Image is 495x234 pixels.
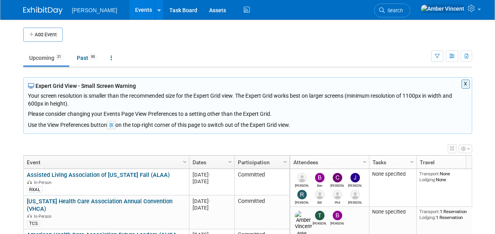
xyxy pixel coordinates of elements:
[419,209,440,214] span: Transport:
[238,156,284,169] a: Participation
[360,156,369,167] a: Column Settings
[333,211,342,220] img: Brandon Stephens
[373,156,411,169] a: Tasks
[419,171,476,182] div: None None
[89,54,97,60] span: 90
[350,190,360,199] img: Craig Biser
[226,156,234,167] a: Column Settings
[362,159,368,165] span: Column Settings
[282,159,288,165] span: Column Settings
[23,28,63,42] button: Add Event
[234,169,289,195] td: Committed
[333,173,342,182] img: Cole Stewart
[313,182,326,188] div: Ben Biser
[295,199,309,204] div: Rick Deloney
[350,173,360,182] img: Jeff Freese
[182,159,188,165] span: Column Settings
[421,4,465,13] img: Amber Vincent
[313,220,326,225] div: Traci Varon
[227,159,233,165] span: Column Settings
[297,173,307,182] img: Carson Sargent
[419,177,436,182] span: Lodging:
[27,214,32,218] img: In-Person Event
[180,156,189,167] a: Column Settings
[193,171,231,178] div: [DATE]
[72,7,117,13] span: [PERSON_NAME]
[408,156,416,167] a: Column Settings
[23,7,63,15] img: ExhibitDay
[348,199,362,204] div: Craig Biser
[193,198,231,204] div: [DATE]
[281,156,289,167] a: Column Settings
[409,159,415,165] span: Column Settings
[34,214,54,219] span: In-Person
[293,156,364,169] a: Attendees
[209,198,210,204] span: -
[193,156,229,169] a: Dates
[27,186,43,193] div: RXAL
[374,4,410,17] a: Search
[333,190,342,199] img: Phil Hayes
[23,50,69,65] a: Upcoming21
[34,180,54,185] span: In-Person
[420,156,474,169] a: Travel
[372,171,413,177] div: None specified
[385,7,403,13] span: Search
[419,215,436,220] span: Lodging:
[330,220,344,225] div: Brandon Stephens
[462,80,470,89] button: X
[28,108,467,118] div: Please consider changing your Events Page View Preferences to a setting other than the Expert Grid.
[193,178,231,185] div: [DATE]
[315,211,324,220] img: Traci Varon
[372,209,413,215] div: None specified
[71,50,103,65] a: Past90
[295,211,312,230] img: Amber Vincent
[419,209,476,220] div: 1 Reservation 1 Reservation
[27,156,184,169] a: Event
[419,171,440,176] span: Transport:
[28,90,467,118] div: Your screen resolution is smaller than the recommended size for the Expert Grid view. The Expert ...
[209,172,210,178] span: -
[28,118,467,129] div: Use the View Preferences button on the top-right corner of this page to switch out of the Expert ...
[330,182,344,188] div: Cole Stewart
[295,182,309,188] div: Carson Sargent
[313,199,326,204] div: Bill Turenne
[27,220,40,227] div: TCS
[330,199,344,204] div: Phil Hayes
[27,180,32,184] img: In-Person Event
[27,171,170,178] a: Assisted Living Association of [US_STATE] Fall (ALAA)
[348,182,362,188] div: Jeff Freese
[315,173,324,182] img: Ben Biser
[315,190,324,199] img: Bill Turenne
[27,198,172,212] a: [US_STATE] Health Care Association Annual Convention (VHCA)
[297,190,307,199] img: Rick Deloney
[28,82,467,90] div: Expert Grid View - Small Screen Warning
[55,54,63,60] span: 21
[234,195,289,229] td: Committed
[193,204,231,211] div: [DATE]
